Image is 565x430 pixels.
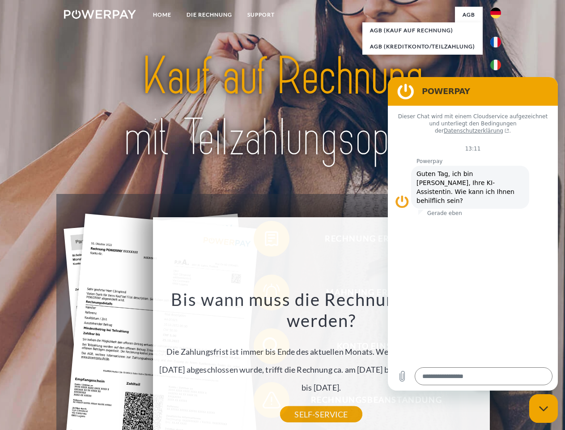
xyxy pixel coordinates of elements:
img: fr [490,37,501,47]
a: Home [145,7,179,23]
iframe: Messaging-Fenster [388,77,558,391]
div: Die Zahlungsfrist ist immer bis Ende des aktuellen Monats. Wenn die Bestellung z.B. am [DATE] abg... [158,288,484,414]
a: SUPPORT [240,7,282,23]
a: DIE RECHNUNG [179,7,240,23]
img: logo-powerpay-white.svg [64,10,136,19]
img: it [490,60,501,70]
a: AGB (Kreditkonto/Teilzahlung) [362,39,483,55]
h3: Bis wann muss die Rechnung bezahlt werden? [158,288,484,331]
img: title-powerpay_de.svg [85,43,480,172]
img: de [490,8,501,18]
iframe: Schaltfläche zum Öffnen des Messaging-Fensters; Konversation läuft [529,394,558,423]
a: agb [455,7,483,23]
a: SELF-SERVICE [280,406,362,422]
a: AGB (Kauf auf Rechnung) [362,22,483,39]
